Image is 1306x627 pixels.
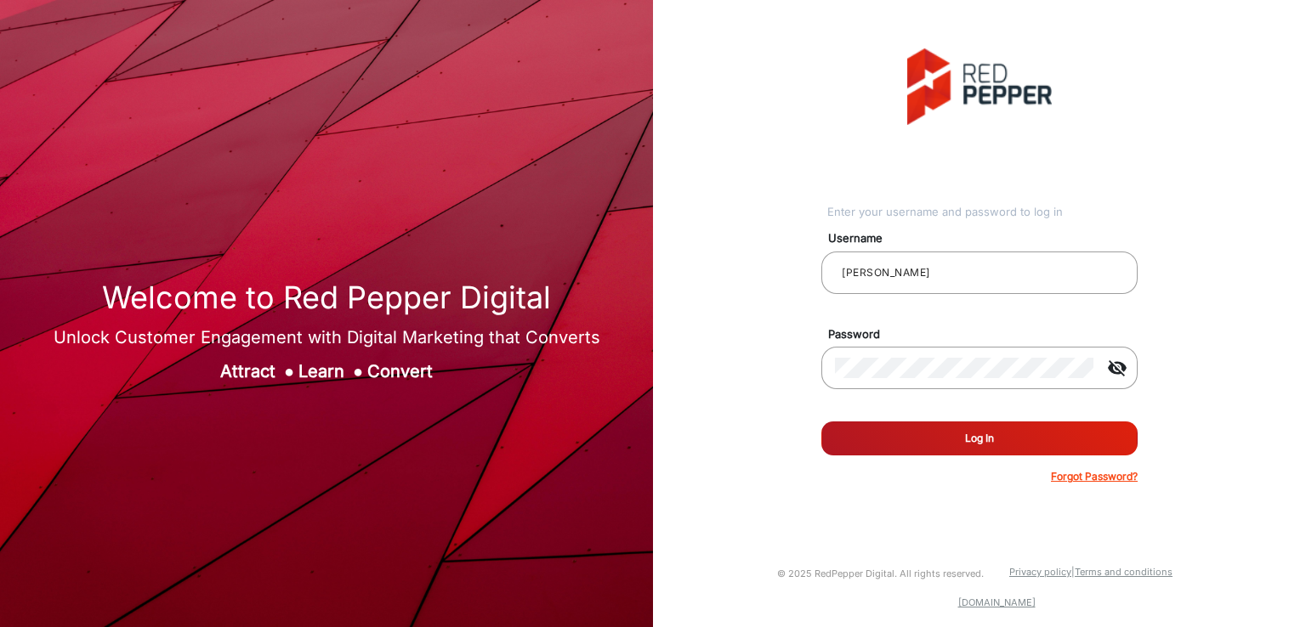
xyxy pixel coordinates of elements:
mat-label: Username [815,230,1157,247]
img: vmg-logo [907,48,1052,125]
small: © 2025 RedPepper Digital. All rights reserved. [777,568,984,579]
span: ● [353,361,363,381]
a: Privacy policy [1009,566,1071,578]
mat-label: Password [815,326,1157,343]
mat-icon: visibility_off [1097,358,1138,378]
div: Unlock Customer Engagement with Digital Marketing that Converts [54,325,600,350]
div: Enter your username and password to log in [827,204,1138,221]
a: | [1071,566,1075,578]
a: [DOMAIN_NAME] [958,596,1036,608]
button: Log In [821,421,1138,455]
span: ● [284,361,294,381]
input: Your username [835,263,1124,283]
div: Attract Learn Convert [54,359,600,384]
p: Forgot Password? [1051,469,1138,484]
a: Terms and conditions [1075,566,1173,578]
h1: Welcome to Red Pepper Digital [54,280,600,316]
